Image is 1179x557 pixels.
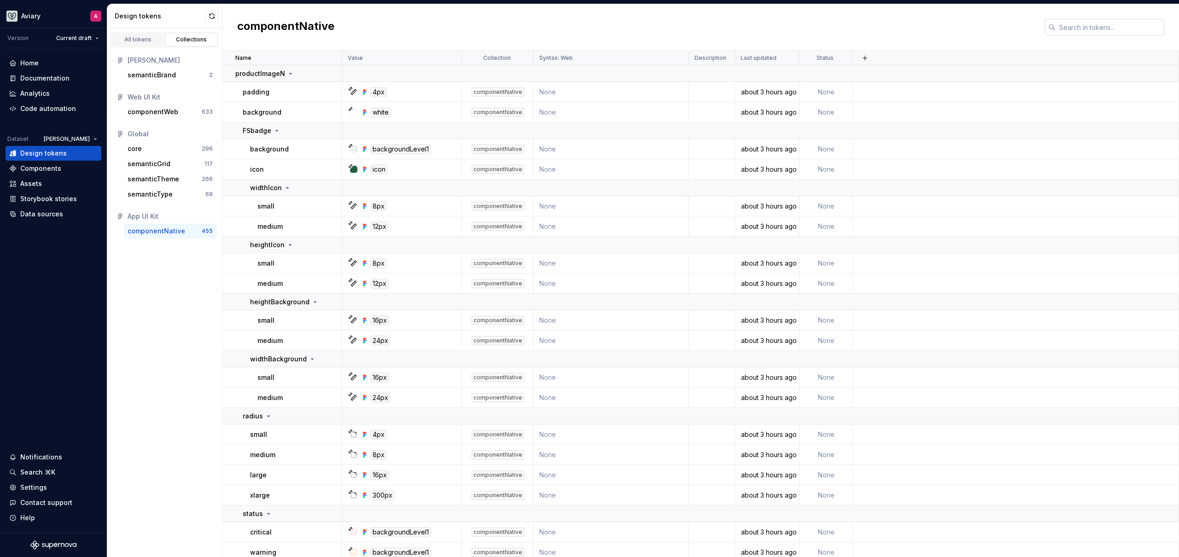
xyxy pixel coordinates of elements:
p: productImageN [235,69,285,78]
td: None [534,445,689,465]
div: componentNative [472,222,524,231]
p: widthBackground [250,354,307,364]
div: about 3 hours ago [735,316,799,325]
div: Collections [169,36,215,43]
p: Status [817,54,834,62]
p: medium [257,336,283,345]
td: None [800,273,853,294]
button: semanticGrid117 [124,157,216,171]
div: componentNative [472,202,524,211]
p: Syntax: Web [539,54,573,62]
button: Search ⌘K [6,465,101,480]
div: componentNative [472,108,524,117]
div: about 3 hours ago [735,259,799,268]
div: semanticTheme [128,174,179,184]
div: Global [128,129,213,139]
td: None [800,367,853,388]
td: None [534,253,689,273]
div: about 3 hours ago [735,373,799,382]
td: None [800,424,853,445]
div: backgroundLevel1 [370,527,431,537]
a: semanticTheme266 [124,172,216,186]
td: None [800,196,853,216]
div: about 3 hours ago [735,528,799,537]
p: large [250,470,267,480]
a: Components [6,161,101,176]
button: semanticBrand2 [124,68,216,82]
div: about 3 hours ago [735,202,799,211]
td: None [534,367,689,388]
div: about 3 hours ago [735,108,799,117]
button: componentWeb633 [124,104,216,119]
input: Search in tokens... [1056,19,1164,35]
p: medium [257,279,283,288]
td: None [800,388,853,408]
div: about 3 hours ago [735,548,799,557]
div: 455 [202,227,213,235]
div: Notifications [20,453,62,462]
div: 24px [370,393,391,403]
img: 256e2c79-9abd-4d59-8978-03feab5a3943.png [6,11,18,22]
p: heightIcon [250,240,285,249]
td: None [534,82,689,102]
p: Value [348,54,363,62]
p: icon [250,165,264,174]
div: Settings [20,483,47,492]
td: None [534,310,689,331]
td: None [534,331,689,351]
td: None [534,139,689,159]
a: Supernova Logo [30,540,76,550]
div: 296 [202,145,213,152]
div: componentNative [472,165,524,174]
p: small [257,259,274,268]
button: [PERSON_NAME] [40,133,101,145]
td: None [800,485,853,505]
p: Last updated [741,54,776,62]
p: small [250,430,267,439]
td: None [534,388,689,408]
div: semanticGrid [128,159,170,168]
p: Collection [483,54,511,62]
div: componentNative [472,548,524,557]
p: background [243,108,281,117]
a: core296 [124,141,216,156]
div: about 3 hours ago [735,450,799,459]
p: background [250,145,289,154]
td: None [534,424,689,445]
button: Current draft [52,32,103,45]
div: 16px [370,372,389,383]
button: Notifications [6,450,101,464]
div: about 3 hours ago [735,430,799,439]
a: Data sources [6,207,101,221]
p: Name [235,54,251,62]
a: Analytics [6,86,101,101]
span: Current draft [56,35,92,42]
div: 12px [370,221,389,232]
div: 300px [370,490,395,500]
a: Home [6,56,101,70]
div: about 3 hours ago [735,336,799,345]
span: [PERSON_NAME] [44,135,90,143]
p: Description [695,54,726,62]
td: None [800,139,853,159]
td: None [534,485,689,505]
div: backgroundLevel1 [370,144,431,154]
td: None [534,273,689,294]
td: None [534,102,689,122]
button: componentNative455 [124,224,216,238]
p: critical [250,528,272,537]
td: None [534,465,689,485]
p: small [257,373,274,382]
p: medium [257,222,283,231]
div: Home [20,58,39,68]
div: 16px [370,470,389,480]
div: 633 [202,108,213,116]
td: None [800,82,853,102]
div: semanticType [128,190,173,199]
div: about 3 hours ago [735,145,799,154]
button: AviaryA [2,6,105,26]
td: None [800,216,853,237]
